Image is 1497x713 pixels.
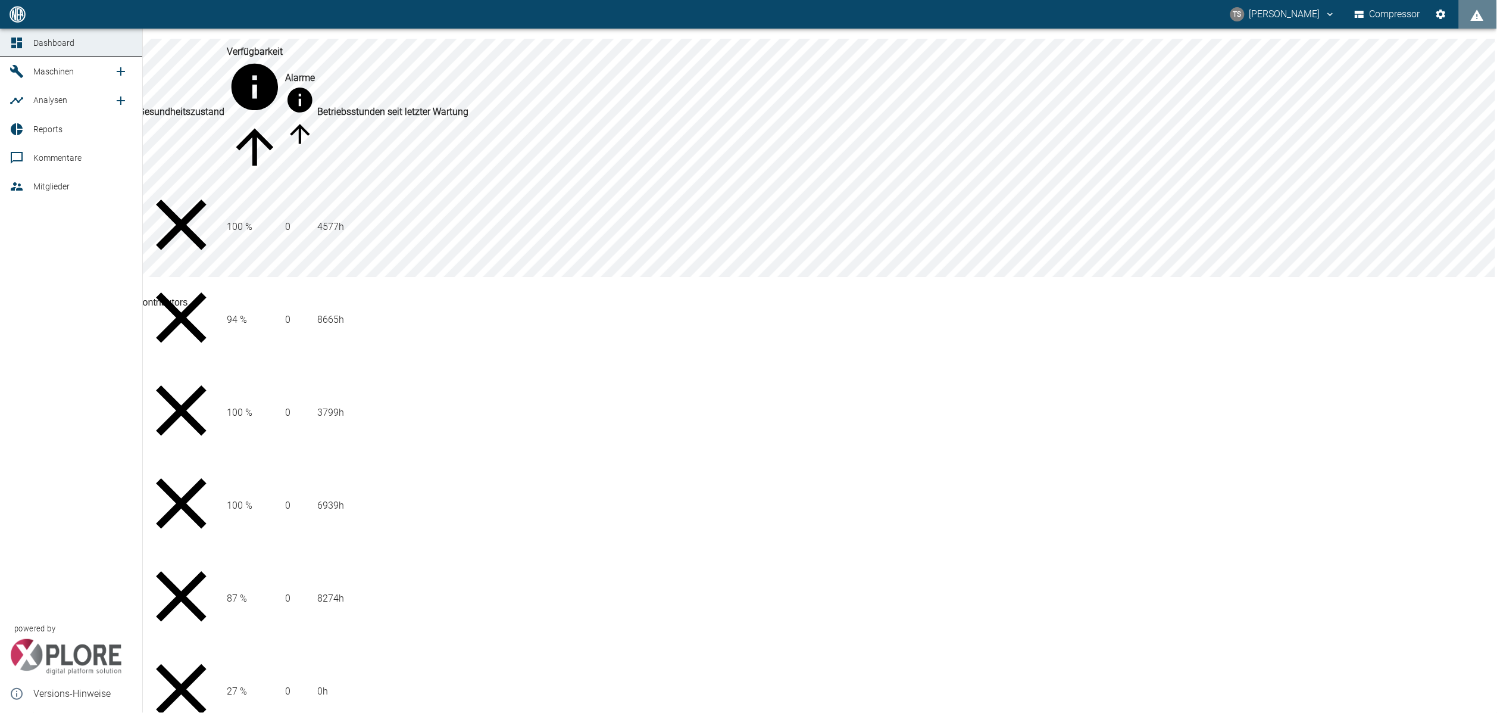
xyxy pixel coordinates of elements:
[285,407,290,418] span: 0
[109,60,133,83] a: new /machines
[285,221,290,232] span: 0
[137,44,225,180] th: Gesundheitszustand
[227,407,252,418] span: 100 %
[227,221,252,232] span: 100 %
[227,314,247,325] span: 94 %
[33,95,67,105] span: Analysen
[227,500,252,511] span: 100 %
[33,124,62,134] span: Reports
[317,220,468,234] div: 4577 h
[227,686,247,697] span: 27 %
[317,499,468,513] div: 6939 h
[285,314,290,325] span: 0
[138,368,224,458] div: No data
[138,553,224,644] div: No data
[8,6,27,22] img: logo
[317,406,468,420] div: 3799 h
[14,623,55,634] span: powered by
[285,593,290,604] span: 0
[33,39,1495,277] canvas: Map
[33,182,70,191] span: Mitglieder
[1430,4,1452,25] button: Einstellungen
[138,182,224,272] div: No data
[33,67,74,76] span: Maschinen
[317,44,469,180] th: Betriebsstunden seit letzter Wartung
[33,38,74,48] span: Dashboard
[285,500,290,511] span: 0
[227,593,247,604] span: 87 %
[1352,4,1423,25] button: Compressor
[317,684,468,699] div: 0 h
[33,687,133,701] span: Versions-Hinweise
[317,591,468,606] div: 8274 h
[109,89,133,113] a: new /analyses/list/0
[33,153,82,163] span: Kommentare
[317,313,468,327] div: 8665 h
[227,45,283,119] div: berechnet für die letzten 7 Tage
[10,639,122,675] img: Xplore Logo
[138,460,224,551] div: No data
[285,686,290,697] span: 0
[138,275,224,365] div: No data
[1230,7,1245,21] div: TS
[1229,4,1337,25] button: timo.streitbuerger@arcanum-energy.de
[285,71,315,119] div: berechnet für die letzten 7 Tage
